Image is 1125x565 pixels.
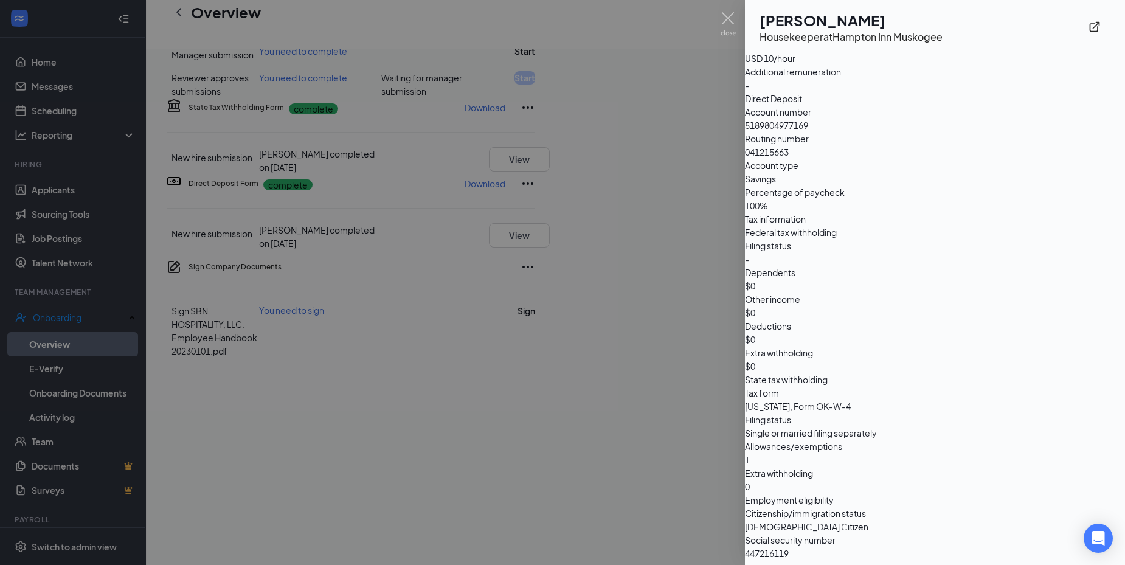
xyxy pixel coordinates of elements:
span: 041215663 [745,145,1125,159]
span: [DEMOGRAPHIC_DATA] Citizen [745,520,1125,533]
span: $0 [745,359,1125,373]
span: Account type [745,159,1125,172]
span: State tax withholding [745,373,1125,386]
span: - [745,252,1125,266]
h1: [PERSON_NAME] [760,10,943,30]
span: [US_STATE], Form OK-W-4 [745,400,1125,413]
span: - [745,78,1125,92]
span: Tax information [745,212,1125,226]
span: Tax form [745,386,1125,400]
span: Additional remuneration [745,65,1125,78]
div: Housekeeper at Hampton Inn Muskogee [760,30,943,44]
span: $0 [745,333,1125,346]
div: Open Intercom Messenger [1084,524,1113,553]
svg: ExternalLink [1089,21,1101,33]
span: 5189804977169 [745,119,1125,132]
span: 100% [745,199,1125,212]
span: Filing status [745,413,1125,426]
span: 0 [745,480,1125,493]
button: ExternalLink [1089,16,1110,38]
span: USD 10/hour [745,52,1125,65]
span: Percentage of paycheck [745,185,1125,199]
span: $0 [745,279,1125,293]
span: Extra withholding [745,346,1125,359]
span: Allowances/exemptions [745,440,1125,453]
span: 447216119 [745,547,1125,560]
span: Routing number [745,132,1125,145]
span: Federal tax withholding [745,226,1125,239]
span: Account number [745,105,1125,119]
span: Single or married filing separately [745,426,1125,440]
span: $0 [745,306,1125,319]
span: Employment eligibility [745,493,1125,507]
span: Savings [745,172,1125,185]
span: Direct Deposit [745,92,1125,105]
span: Extra withholding [745,466,1125,480]
span: 1 [745,453,1125,466]
span: Dependents [745,266,1125,279]
span: Other income [745,293,1125,306]
span: Deductions [745,319,1125,333]
span: Citizenship/immigration status [745,507,1125,520]
span: Filing status [745,239,1125,252]
span: Social security number [745,533,1125,547]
